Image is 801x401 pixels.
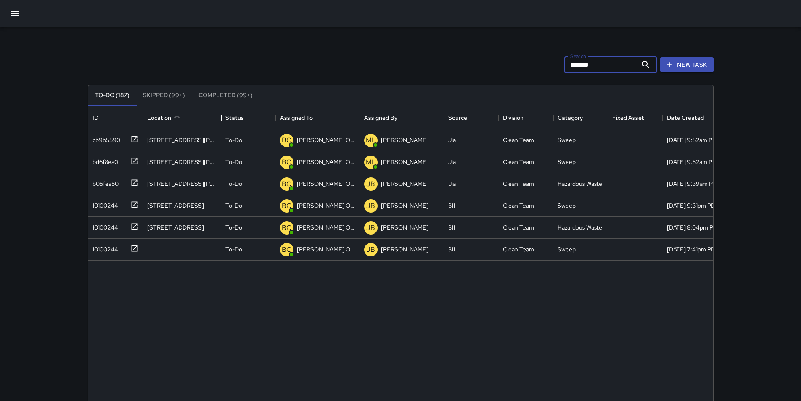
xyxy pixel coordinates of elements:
[225,136,242,144] p: To-Do
[381,136,428,144] p: [PERSON_NAME]
[89,132,120,144] div: cb9b5590
[663,106,736,129] div: Date Created
[147,201,204,210] div: 1095 Mission Street
[448,245,455,253] div: 311
[225,158,242,166] p: To-Do
[147,158,217,166] div: 941 Howard Street
[366,135,376,145] p: ML
[225,106,244,129] div: Status
[381,158,428,166] p: [PERSON_NAME]
[570,53,586,60] label: Search
[147,106,171,129] div: Location
[553,106,608,129] div: Category
[366,245,375,255] p: JB
[143,106,221,129] div: Location
[366,179,375,189] p: JB
[147,136,217,144] div: 950 Howard Street
[276,106,360,129] div: Assigned To
[366,201,375,211] p: JB
[297,136,356,144] p: [PERSON_NAME] Overall
[297,179,356,188] p: [PERSON_NAME] Overall
[282,223,292,233] p: BO
[448,179,456,188] div: Jia
[448,223,455,232] div: 311
[147,179,217,188] div: 80 South Van Ness Avenue
[667,201,719,210] div: 8/16/2025, 9:31pm PDT
[360,106,444,129] div: Assigned By
[503,223,534,232] div: Clean Team
[558,136,576,144] div: Sweep
[366,223,375,233] p: JB
[282,157,292,167] p: BO
[225,245,242,253] p: To-Do
[608,106,663,129] div: Fixed Asset
[381,245,428,253] p: [PERSON_NAME]
[364,106,397,129] div: Assigned By
[88,106,143,129] div: ID
[282,179,292,189] p: BO
[282,135,292,145] p: BO
[448,136,456,144] div: Jia
[503,158,534,166] div: Clean Team
[136,85,192,106] button: Skipped (99+)
[225,201,242,210] p: To-Do
[225,223,242,232] p: To-Do
[282,245,292,255] p: BO
[503,201,534,210] div: Clean Team
[667,245,719,253] div: 8/16/2025, 7:41pm PDT
[503,136,534,144] div: Clean Team
[225,179,242,188] p: To-Do
[503,179,534,188] div: Clean Team
[221,106,276,129] div: Status
[171,112,183,124] button: Sort
[89,154,118,166] div: bd6f8ea0
[503,245,534,253] div: Clean Team
[297,158,356,166] p: [PERSON_NAME] Overall
[93,106,98,129] div: ID
[280,106,313,129] div: Assigned To
[89,198,118,210] div: 10100244
[558,106,583,129] div: Category
[88,85,136,106] button: To-Do (187)
[499,106,553,129] div: Division
[612,106,644,129] div: Fixed Asset
[558,179,602,188] div: Hazardous Waste
[667,223,721,232] div: 8/16/2025, 8:04pm PDT
[558,223,602,232] div: Hazardous Waste
[192,85,259,106] button: Completed (99+)
[503,106,523,129] div: Division
[381,179,428,188] p: [PERSON_NAME]
[667,158,720,166] div: 8/18/2025, 9:52am PDT
[89,176,119,188] div: b05fea50
[448,201,455,210] div: 311
[558,201,576,210] div: Sweep
[448,158,456,166] div: Jia
[297,223,356,232] p: [PERSON_NAME] Overall
[444,106,499,129] div: Source
[667,179,720,188] div: 8/17/2025, 9:39am PDT
[297,201,356,210] p: [PERSON_NAME] Overall
[366,157,376,167] p: ML
[89,220,118,232] div: 10100244
[381,201,428,210] p: [PERSON_NAME]
[381,223,428,232] p: [PERSON_NAME]
[660,57,714,73] button: New Task
[667,136,720,144] div: 8/18/2025, 9:52am PDT
[282,201,292,211] p: BO
[297,245,356,253] p: [PERSON_NAME] Overall
[448,106,467,129] div: Source
[147,223,204,232] div: 725 Minna Street
[667,106,704,129] div: Date Created
[89,242,118,253] div: 10100244
[558,158,576,166] div: Sweep
[558,245,576,253] div: Sweep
